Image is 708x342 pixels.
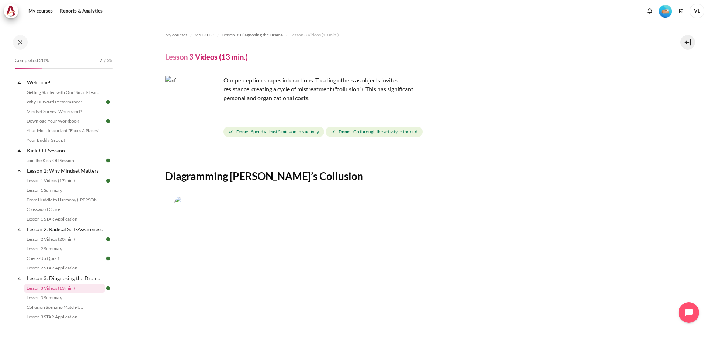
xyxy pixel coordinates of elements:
[26,77,105,87] a: Welcome!
[659,4,672,18] div: Level #2
[24,235,105,244] a: Lesson 2 Videos (20 min.)
[659,5,672,18] img: Level #2
[24,126,105,135] a: Your Most Important "Faces & Places"
[644,6,655,17] div: Show notification window with no new notifications
[24,117,105,126] a: Download Your Workbook
[339,128,350,135] strong: Done:
[24,284,105,293] a: Lesson 3 Videos (13 min.)
[165,52,248,61] h4: Lesson 3 Videos (13 min.)
[105,118,111,124] img: Done
[24,313,105,321] a: Lesson 3 STAR Application
[165,76,221,131] img: xf
[656,4,675,18] a: Level #2
[165,76,423,102] p: Our perception shapes interactions. Treating others as objects invites resistance, creating a cyc...
[165,29,656,41] nav: Navigation bar
[690,4,704,18] a: User menu
[353,128,417,135] span: Go through the activity to the end
[222,31,283,39] a: Lesson 3: Diagnosing the Drama
[165,32,187,38] span: My courses
[26,166,105,176] a: Lesson 1: Why Mindset Matters
[222,32,283,38] span: Lesson 3: Diagnosing the Drama
[24,88,105,97] a: Getting Started with Our 'Smart-Learning' Platform
[251,128,319,135] span: Spend at least 5 mins on this activity
[24,215,105,223] a: Lesson 1 STAR Application
[57,4,105,18] a: Reports & Analytics
[4,4,22,18] a: Architeck Architeck
[15,68,42,69] div: 28%
[24,136,105,145] a: Your Buddy Group!
[24,98,105,106] a: Why Outward Performance?
[290,32,339,38] span: Lesson 3 Videos (13 min.)
[26,145,105,155] a: Kick-Off Session
[105,99,111,105] img: Done
[24,254,105,263] a: Check-Up Quiz 1
[24,205,105,214] a: Crossword Craze
[195,31,214,39] a: MYBN B3
[676,6,687,17] button: Languages
[15,147,23,154] span: Collapse
[24,244,105,253] a: Lesson 2 Summary
[24,186,105,195] a: Lesson 1 Summary
[195,32,214,38] span: MYBN B3
[24,156,105,165] a: Join the Kick-Off Session
[15,79,23,86] span: Collapse
[26,224,105,234] a: Lesson 2: Radical Self-Awareness
[223,125,424,138] div: Completion requirements for Lesson 3 Videos (13 min.)
[165,169,656,183] h2: Diagramming [PERSON_NAME]’s Collusion
[26,273,105,283] a: Lesson 3: Diagnosing the Drama
[24,176,105,185] a: Lesson 1 Videos (17 min.)
[105,236,111,243] img: Done
[24,195,105,204] a: From Huddle to Harmony ([PERSON_NAME]'s Story)
[165,31,187,39] a: My courses
[105,255,111,262] img: Done
[290,31,339,39] a: Lesson 3 Videos (13 min.)
[105,285,111,292] img: Done
[15,57,49,64] span: Completed 28%
[24,107,105,116] a: Mindset Survey: Where am I?
[24,293,105,302] a: Lesson 3 Summary
[100,57,103,64] span: 7
[6,6,16,17] img: Architeck
[15,275,23,282] span: Collapse
[690,4,704,18] span: VL
[24,264,105,272] a: Lesson 2 STAR Application
[26,4,55,18] a: My courses
[236,128,248,135] strong: Done:
[105,157,111,164] img: Done
[15,167,23,174] span: Collapse
[104,57,113,64] span: / 25
[24,303,105,312] a: Collusion Scenario Match-Up
[15,226,23,233] span: Collapse
[105,177,111,184] img: Done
